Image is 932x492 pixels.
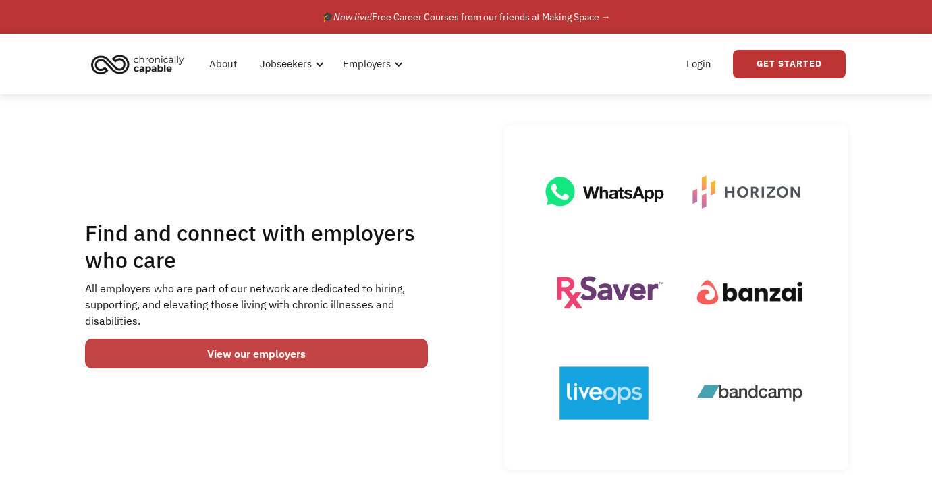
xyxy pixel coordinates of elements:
div: 🎓 Free Career Courses from our friends at Making Space → [322,9,611,25]
a: Login [678,43,719,86]
em: Now live! [333,11,372,23]
a: home [87,49,194,79]
img: Chronically Capable logo [87,49,188,79]
h1: Find and connect with employers who care [85,219,429,273]
a: View our employers [85,339,429,368]
div: Jobseekers [260,56,312,72]
a: Get Started [733,50,846,78]
div: Employers [343,56,391,72]
a: About [201,43,245,86]
div: All employers who are part of our network are dedicated to hiring, supporting, and elevating thos... [85,280,429,329]
div: Jobseekers [252,43,328,86]
div: Employers [335,43,407,86]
